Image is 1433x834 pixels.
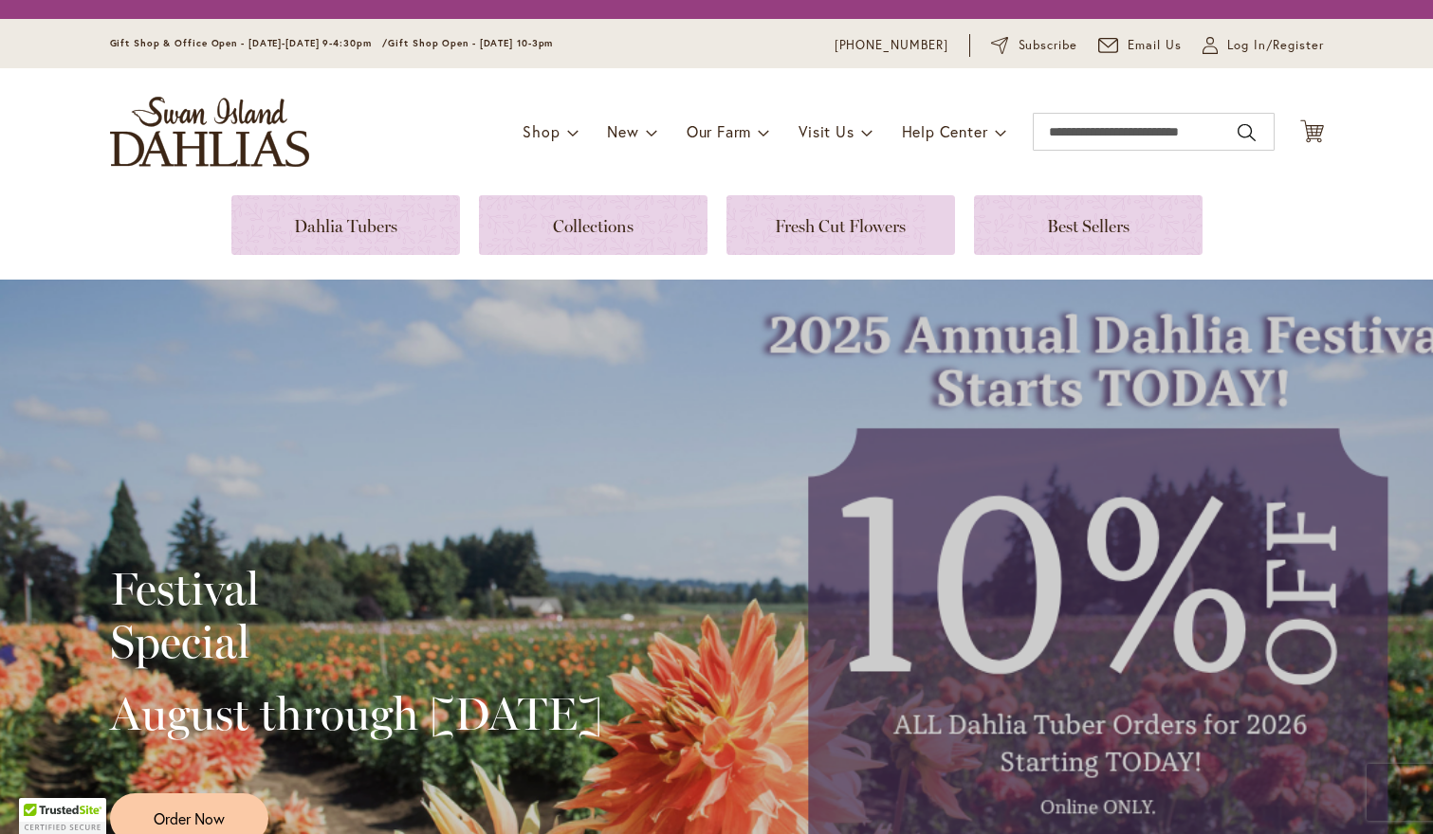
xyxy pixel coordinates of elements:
[687,121,751,141] span: Our Farm
[110,687,602,740] h2: August through [DATE]
[110,562,602,668] h2: Festival Special
[523,121,560,141] span: Shop
[19,798,106,834] div: TrustedSite Certified
[607,121,638,141] span: New
[799,121,854,141] span: Visit Us
[902,121,988,141] span: Help Center
[1019,36,1078,55] span: Subscribe
[1227,36,1324,55] span: Log In/Register
[1238,118,1255,148] button: Search
[991,36,1077,55] a: Subscribe
[154,807,225,829] span: Order Now
[835,36,949,55] a: [PHONE_NUMBER]
[1203,36,1324,55] a: Log In/Register
[110,37,389,49] span: Gift Shop & Office Open - [DATE]-[DATE] 9-4:30pm /
[110,97,309,167] a: store logo
[1128,36,1182,55] span: Email Us
[1098,36,1182,55] a: Email Us
[388,37,553,49] span: Gift Shop Open - [DATE] 10-3pm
